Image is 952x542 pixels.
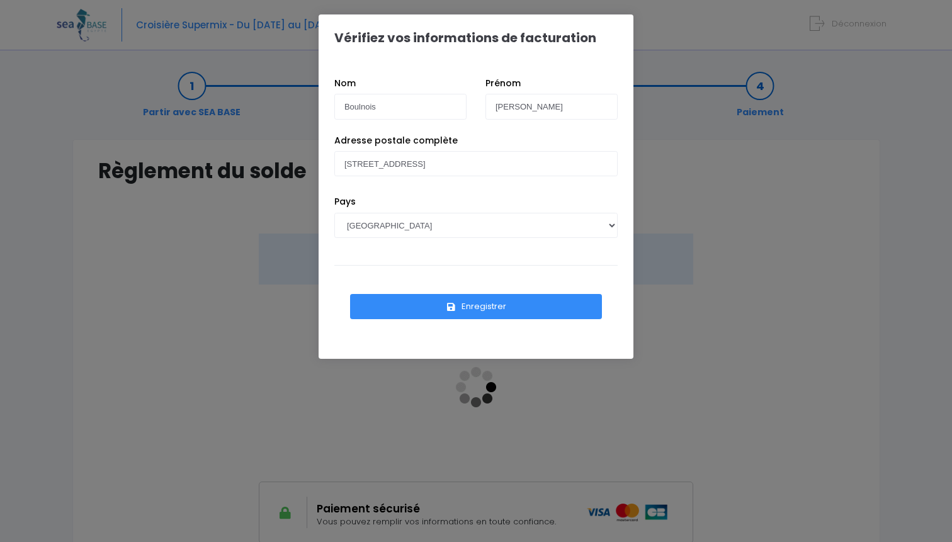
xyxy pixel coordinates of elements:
label: Prénom [485,77,521,90]
label: Pays [334,195,356,208]
label: Nom [334,77,356,90]
label: Adresse postale complète [334,134,458,147]
h1: Vérifiez vos informations de facturation [334,30,596,45]
button: Enregistrer [350,294,602,319]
